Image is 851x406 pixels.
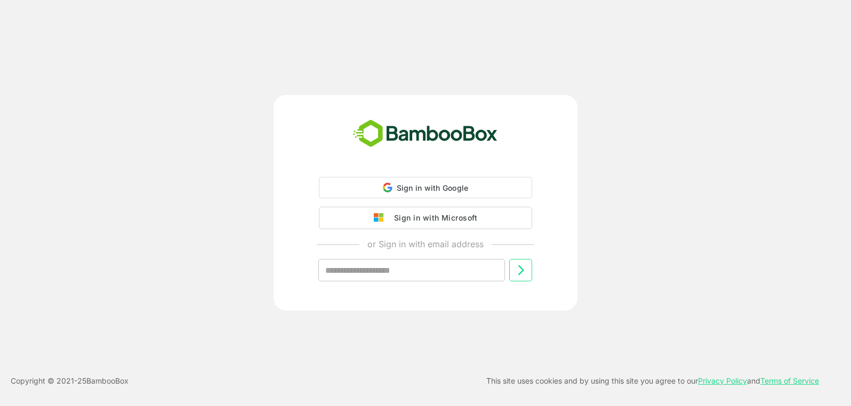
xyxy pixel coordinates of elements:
[486,375,819,387] p: This site uses cookies and by using this site you agree to our and
[389,211,477,225] div: Sign in with Microsoft
[347,116,503,151] img: bamboobox
[698,376,747,385] a: Privacy Policy
[367,238,484,250] p: or Sign in with email address
[397,183,469,192] span: Sign in with Google
[11,375,129,387] p: Copyright © 2021- 25 BambooBox
[760,376,819,385] a: Terms of Service
[319,177,532,198] div: Sign in with Google
[319,207,532,229] button: Sign in with Microsoft
[374,213,389,223] img: google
